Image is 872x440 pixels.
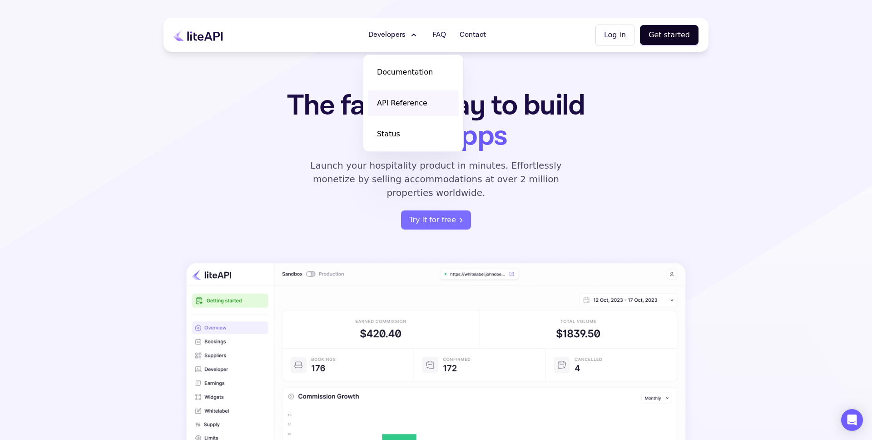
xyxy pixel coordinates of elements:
[595,25,634,45] button: Log in
[368,60,459,85] a: Documentation
[454,26,491,44] a: Contact
[258,90,614,151] h1: The fastest way to build
[401,210,471,230] button: Try it for free
[427,26,451,44] a: FAQ
[432,30,446,40] span: FAQ
[377,98,427,109] span: API Reference
[640,25,699,45] button: Get started
[377,129,400,140] span: Status
[377,67,433,78] span: Documentation
[368,90,459,116] a: API Reference
[401,210,471,230] a: register
[368,30,406,40] span: Developers
[300,159,572,200] p: Launch your hospitality product in minutes. Effortlessly monetize by selling accommodations at ov...
[460,30,486,40] span: Contact
[363,26,424,44] button: Developers
[368,121,459,147] a: Status
[841,409,863,431] div: Open Intercom Messenger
